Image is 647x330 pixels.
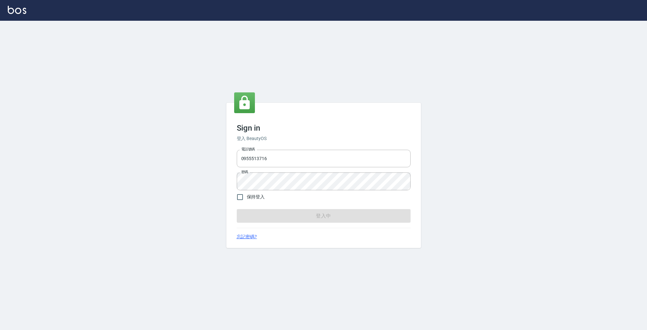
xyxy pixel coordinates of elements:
[8,6,26,14] img: Logo
[237,135,411,142] h6: 登入 BeautyOS
[241,147,255,152] label: 電話號碼
[241,170,248,174] label: 密碼
[247,194,265,200] span: 保持登入
[237,233,257,240] a: 忘記密碼?
[237,124,411,133] h3: Sign in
